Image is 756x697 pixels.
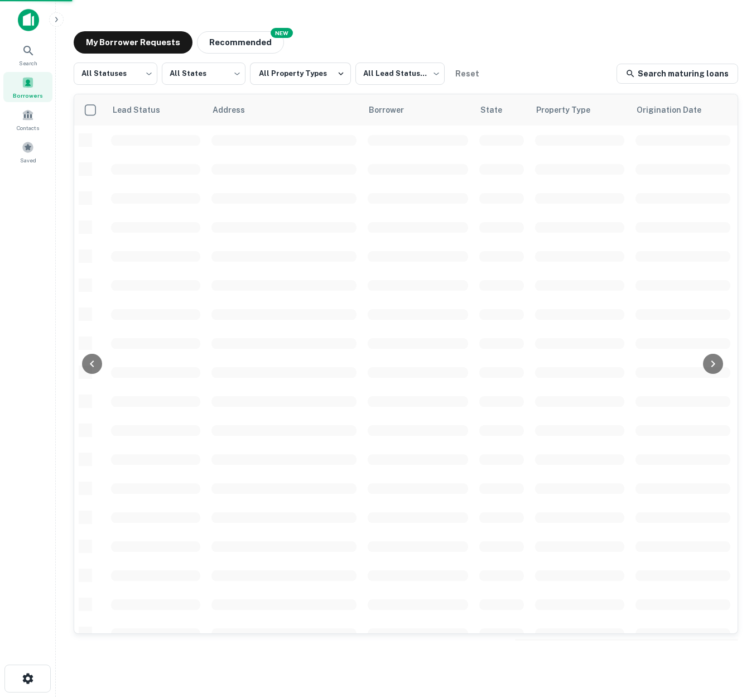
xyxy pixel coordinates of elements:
th: Property Type [529,94,630,126]
button: Recommended [197,31,284,54]
span: Property Type [536,103,605,117]
div: All States [162,59,245,88]
div: All Statuses [74,59,157,88]
button: My Borrower Requests [74,31,192,54]
th: Lead Status [105,94,206,126]
th: Borrower [362,94,474,126]
a: Borrowers [3,72,52,102]
a: Search maturing loans [617,64,738,84]
th: Address [206,94,362,126]
span: Origination Date [637,103,716,117]
span: Borrowers [13,91,43,100]
img: capitalize-icon.png [18,9,39,31]
a: Search [3,40,52,70]
th: State [474,94,529,126]
span: Search [19,59,37,68]
span: Saved [20,156,36,165]
th: Origination Date [630,94,736,126]
a: Saved [3,137,52,167]
span: Address [213,103,259,117]
a: Contacts [3,104,52,134]
span: Borrower [369,103,418,117]
div: NEW [271,28,293,38]
span: State [480,103,517,117]
button: All Property Types [250,63,351,85]
iframe: Chat Widget [700,608,756,661]
span: Lead Status [112,103,175,117]
button: Reset [449,63,485,85]
span: Contacts [17,123,39,132]
div: All Lead Statuses [355,59,445,88]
